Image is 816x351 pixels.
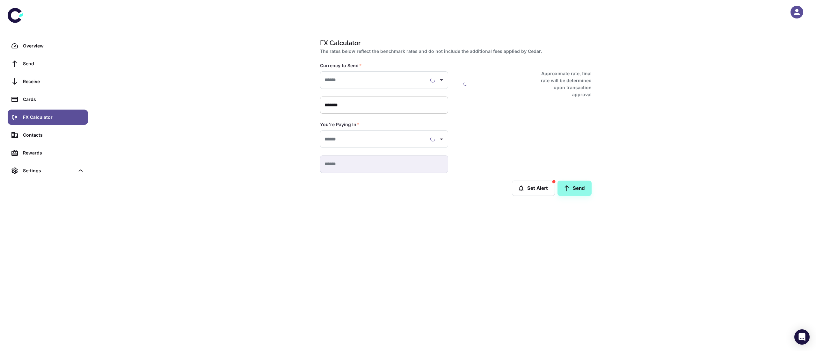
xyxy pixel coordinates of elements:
a: Send [8,56,88,71]
label: You're Paying In [320,121,360,128]
div: Contacts [23,132,84,139]
a: Overview [8,38,88,54]
button: Open [437,135,446,144]
div: Rewards [23,149,84,156]
div: FX Calculator [23,114,84,121]
div: Send [23,60,84,67]
div: Overview [23,42,84,49]
div: Settings [8,163,88,178]
h1: FX Calculator [320,38,589,48]
a: Rewards [8,145,88,161]
div: Settings [23,167,75,174]
a: Cards [8,92,88,107]
a: FX Calculator [8,110,88,125]
div: Receive [23,78,84,85]
h6: Approximate rate, final rate will be determined upon transaction approval [534,70,592,98]
button: Set Alert [512,181,555,196]
a: Contacts [8,127,88,143]
a: Receive [8,74,88,89]
label: Currency to Send [320,62,362,69]
a: Send [557,181,592,196]
div: Cards [23,96,84,103]
div: Open Intercom Messenger [794,329,810,345]
button: Open [437,75,446,84]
